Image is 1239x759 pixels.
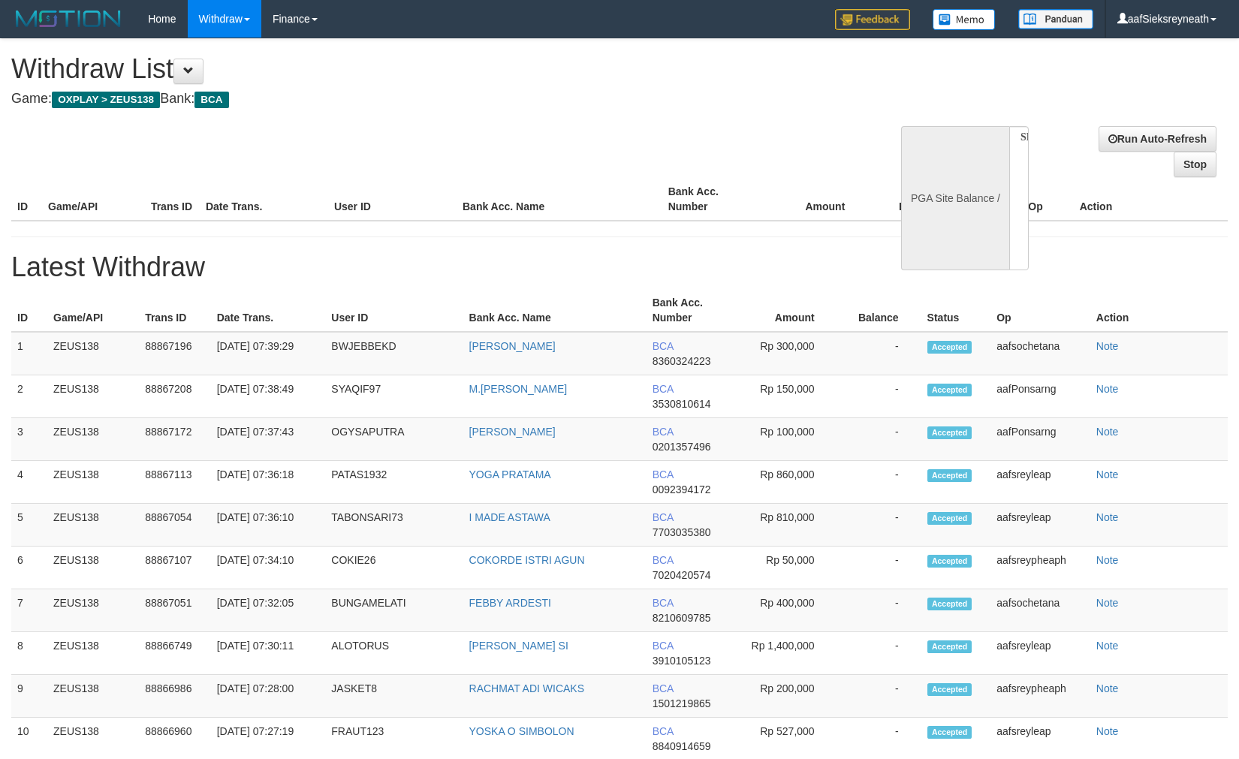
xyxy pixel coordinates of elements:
span: BCA [653,682,674,694]
td: - [837,504,921,547]
th: Date Trans. [200,178,328,221]
img: Button%20Memo.svg [933,9,996,30]
td: 88867172 [139,418,211,461]
td: ZEUS138 [47,632,139,675]
td: 88867051 [139,589,211,632]
span: Accepted [927,683,972,696]
td: 5 [11,504,47,547]
span: 1501219865 [653,697,711,709]
td: ZEUS138 [47,375,139,418]
td: - [837,675,921,718]
span: 7020420574 [653,569,711,581]
a: Note [1096,511,1119,523]
td: [DATE] 07:30:11 [211,632,326,675]
span: Accepted [927,598,972,610]
span: BCA [653,554,674,566]
td: TABONSARI73 [325,504,463,547]
th: User ID [325,289,463,332]
span: 0201357496 [653,441,711,453]
th: Bank Acc. Number [662,178,765,221]
th: Amount [738,289,837,332]
td: 4 [11,461,47,504]
span: BCA [653,426,674,438]
a: Note [1096,725,1119,737]
span: Accepted [927,384,972,396]
td: ALOTORUS [325,632,463,675]
td: [DATE] 07:32:05 [211,589,326,632]
a: Note [1096,597,1119,609]
td: [DATE] 07:34:10 [211,547,326,589]
td: - [837,375,921,418]
h4: Game: Bank: [11,92,811,107]
td: ZEUS138 [47,332,139,375]
td: JASKET8 [325,675,463,718]
span: BCA [194,92,228,108]
td: aafsreyleap [990,461,1090,504]
img: Feedback.jpg [835,9,910,30]
span: Accepted [927,341,972,354]
td: 88866986 [139,675,211,718]
span: Accepted [927,469,972,482]
a: Stop [1174,152,1216,177]
img: MOTION_logo.png [11,8,125,30]
td: aafsreypheaph [990,547,1090,589]
span: BCA [653,725,674,737]
td: BWJEBBEKD [325,332,463,375]
a: M.[PERSON_NAME] [469,383,568,395]
h1: Latest Withdraw [11,252,1228,282]
a: YOSKA O SIMBOLON [469,725,574,737]
th: Action [1090,289,1228,332]
span: BCA [653,597,674,609]
td: 88867196 [139,332,211,375]
th: Balance [837,289,921,332]
td: aafsreyleap [990,632,1090,675]
a: Note [1096,383,1119,395]
td: [DATE] 07:36:10 [211,504,326,547]
span: Accepted [927,640,972,653]
a: YOGA PRATAMA [469,468,551,480]
th: ID [11,178,42,221]
td: aafsreyleap [990,504,1090,547]
td: ZEUS138 [47,547,139,589]
th: Amount [764,178,867,221]
th: Trans ID [145,178,200,221]
td: [DATE] 07:39:29 [211,332,326,375]
a: Note [1096,426,1119,438]
td: Rp 300,000 [738,332,837,375]
td: 88867054 [139,504,211,547]
span: 8210609785 [653,612,711,624]
th: Date Trans. [211,289,326,332]
td: 88867208 [139,375,211,418]
td: [DATE] 07:36:18 [211,461,326,504]
div: PGA Site Balance / [901,126,1009,270]
a: I MADE ASTAWA [469,511,550,523]
th: Game/API [47,289,139,332]
th: Action [1074,178,1228,221]
span: BCA [653,640,674,652]
img: panduan.png [1018,9,1093,29]
th: Op [990,289,1090,332]
td: - [837,332,921,375]
td: 8 [11,632,47,675]
td: BUNGAMELATI [325,589,463,632]
span: OXPLAY > ZEUS138 [52,92,160,108]
td: aafsochetana [990,589,1090,632]
th: Bank Acc. Number [647,289,738,332]
td: 3 [11,418,47,461]
td: - [837,632,921,675]
td: [DATE] 07:38:49 [211,375,326,418]
td: - [837,418,921,461]
td: aafsreypheaph [990,675,1090,718]
span: Accepted [927,555,972,568]
span: BCA [653,340,674,352]
td: [DATE] 07:37:43 [211,418,326,461]
td: Rp 150,000 [738,375,837,418]
a: Note [1096,468,1119,480]
td: Rp 1,400,000 [738,632,837,675]
td: Rp 860,000 [738,461,837,504]
a: [PERSON_NAME] SI [469,640,568,652]
td: PATAS1932 [325,461,463,504]
span: Accepted [927,512,972,525]
a: Note [1096,640,1119,652]
th: User ID [328,178,457,221]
